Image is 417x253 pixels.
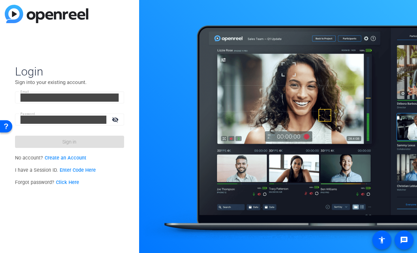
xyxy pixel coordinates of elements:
[15,180,79,185] span: Forgot password?
[45,155,86,161] a: Create an Account
[20,94,119,102] input: Enter Email Address
[15,167,96,173] span: I have a Session ID.
[5,5,88,23] img: blue-gradient.svg
[20,90,29,94] mat-label: Email
[378,236,386,244] mat-icon: accessibility
[15,64,124,79] span: Login
[108,115,124,124] mat-icon: visibility_off
[20,112,35,116] mat-label: Password
[400,236,408,244] mat-icon: message
[60,167,96,173] a: Enter Code Here
[15,79,124,86] p: Sign into your existing account.
[15,155,86,161] span: No account?
[56,180,79,185] a: Click Here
